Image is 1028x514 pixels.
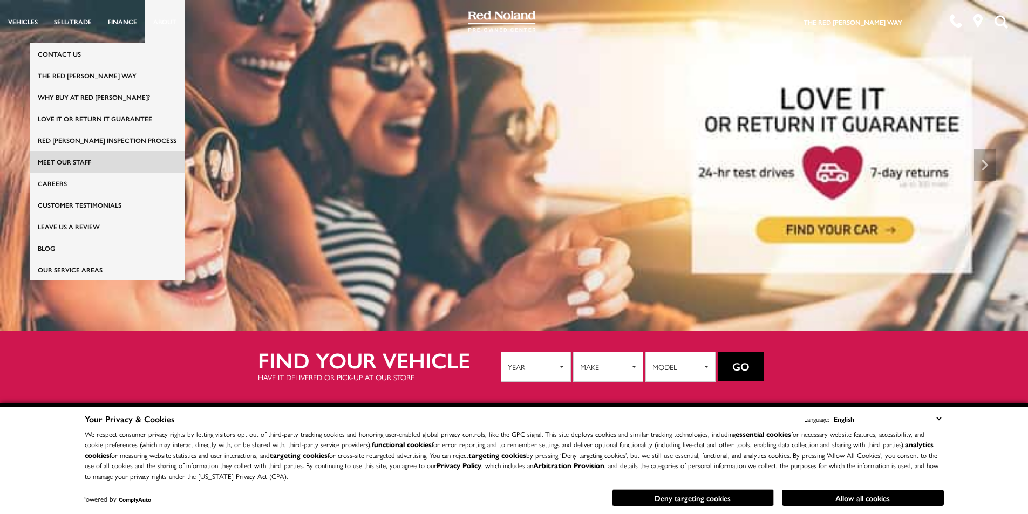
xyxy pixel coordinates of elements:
[30,86,185,108] a: Why Buy at Red [PERSON_NAME]?
[782,490,944,506] button: Allow all cookies
[573,352,643,382] button: Make
[270,450,328,460] strong: targeting cookies
[30,65,185,86] a: The Red [PERSON_NAME] Way
[30,259,185,280] a: Our Service Areas
[30,151,185,173] a: Meet Our Staff
[30,216,185,237] a: Leave Us A Review
[85,413,175,425] span: Your Privacy & Cookies
[85,439,934,460] strong: analytics cookies
[30,237,185,259] a: Blog
[508,359,557,375] span: Year
[652,359,702,375] span: Model
[258,348,501,372] h2: Find your vehicle
[804,17,902,27] a: The Red [PERSON_NAME] Way
[119,496,151,503] a: ComplyAuto
[990,1,1012,43] button: Open the search field
[612,489,774,506] button: Deny targeting cookies
[468,15,536,25] a: Red Noland Pre-Owned
[468,450,526,460] strong: targeting cookies
[831,413,944,425] select: Language Select
[804,415,829,422] div: Language:
[30,194,185,216] a: Customer Testimonials
[85,429,944,482] p: We respect consumer privacy rights by letting visitors opt out of third-party tracking cookies an...
[468,11,536,32] img: Red Noland Pre-Owned
[718,352,764,381] button: Go
[30,43,185,65] a: Contact Us
[82,496,151,503] div: Powered by
[30,129,185,151] a: Red [PERSON_NAME] Inspection Process
[645,352,716,382] button: Model
[736,429,791,439] strong: essential cookies
[258,372,501,382] p: Have it delivered or pick-up at our store
[30,173,185,194] a: Careers
[501,352,571,382] button: Year
[580,359,629,375] span: Make
[533,460,604,470] strong: Arbitration Provision
[437,460,481,470] a: Privacy Policy
[30,108,185,129] a: Love It or Return It Guarantee
[372,439,432,449] strong: functional cookies
[974,149,996,181] div: Next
